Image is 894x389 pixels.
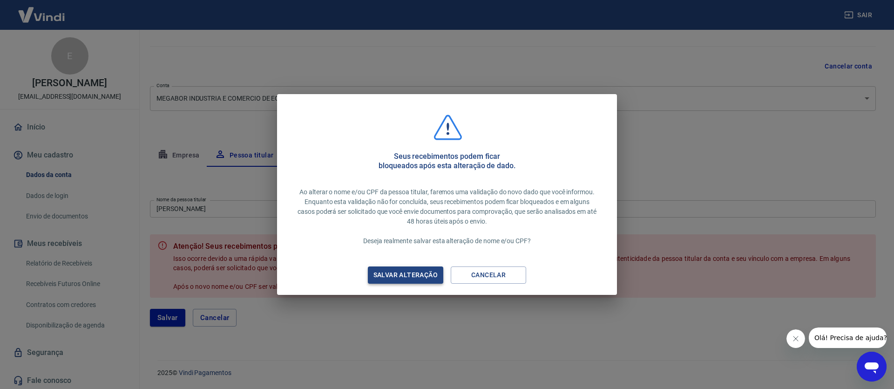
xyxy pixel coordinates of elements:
[857,352,887,382] iframe: Botão para abrir a janela de mensagens
[362,269,449,281] div: Salvar alteração
[786,329,805,348] iframe: Fechar mensagem
[451,266,526,284] button: Cancelar
[6,7,78,14] span: Olá! Precisa de ajuda?
[809,328,887,348] iframe: Mensagem da empresa
[379,152,515,171] h5: Seus recebimentos podem ficar bloqueados após esta alteração de dado.
[296,187,598,246] p: Ao alterar o nome e/ou CPF da pessoa titular, faremos uma validação do novo dado que você informo...
[368,266,443,284] button: Salvar alteração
